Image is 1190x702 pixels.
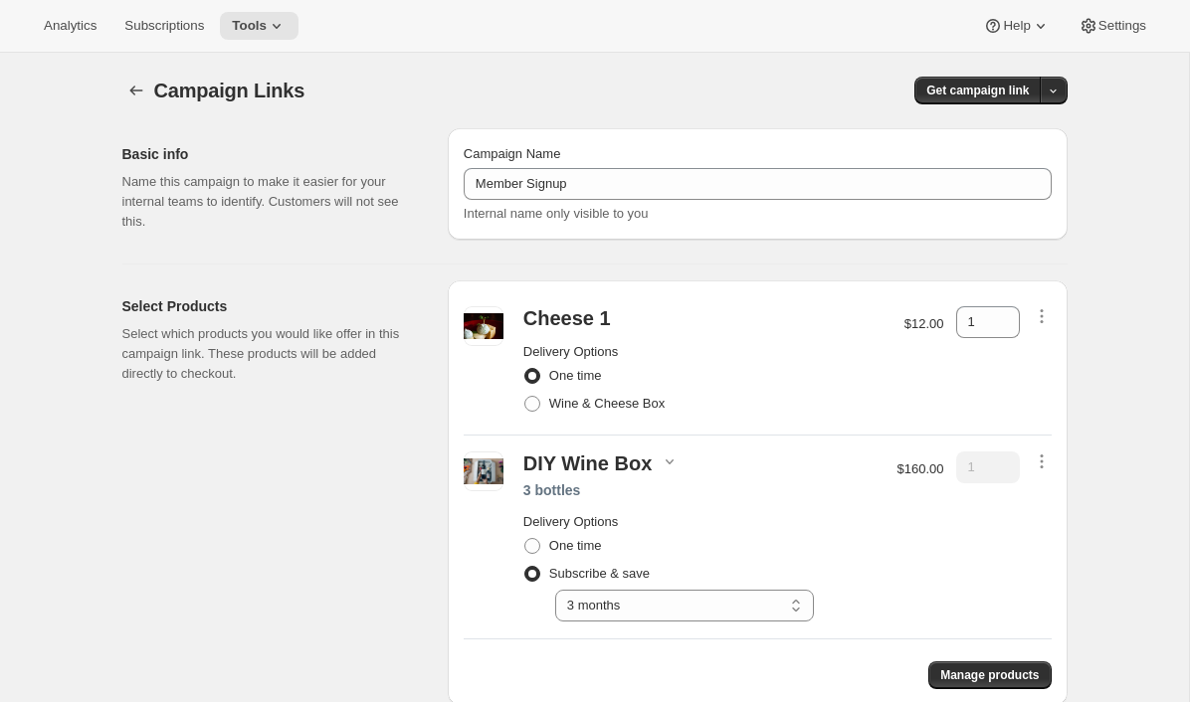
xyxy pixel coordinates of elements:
[112,12,216,40] button: Subscriptions
[971,12,1062,40] button: Help
[154,80,305,101] span: Campaign Links
[549,368,602,383] span: One time
[549,396,665,411] span: Wine & Cheese Box
[44,18,97,34] span: Analytics
[549,566,650,581] span: Subscribe & save
[904,314,944,334] p: $12.00
[928,661,1051,689] button: Manage products
[523,480,878,500] div: 3 bottles
[1098,18,1146,34] span: Settings
[940,667,1039,683] span: Manage products
[523,342,885,362] h2: Delivery Options
[523,451,652,475] div: DIY Wine Box
[464,146,561,161] span: Campaign Name
[464,206,649,221] span: Internal name only visible to you
[914,77,1041,104] button: Get campaign link
[464,168,1052,200] input: Example: Seasonal campaign
[1067,12,1158,40] button: Settings
[926,83,1029,98] span: Get campaign link
[897,459,944,479] p: $160.00
[122,172,416,232] p: Name this campaign to make it easier for your internal teams to identify. Customers will not see ...
[122,296,416,316] h2: Select Products
[523,306,611,330] div: Cheese 1
[122,144,416,164] h2: Basic info
[523,512,878,532] h2: Delivery Options
[232,18,267,34] span: Tools
[220,12,298,40] button: Tools
[122,324,416,384] p: Select which products you would like offer in this campaign link. These products will be added di...
[32,12,108,40] button: Analytics
[1003,18,1030,34] span: Help
[124,18,204,34] span: Subscriptions
[549,538,602,553] span: One time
